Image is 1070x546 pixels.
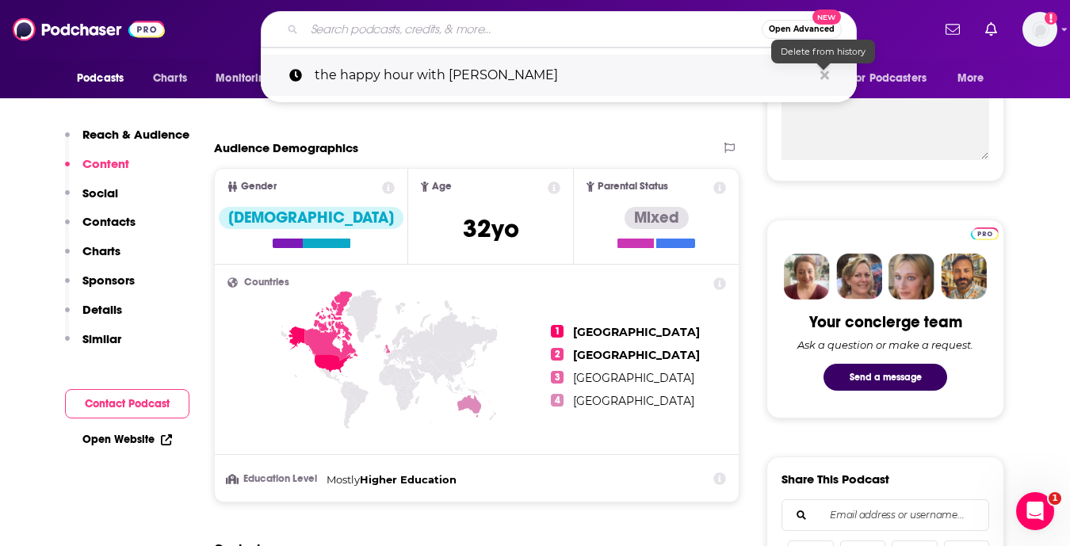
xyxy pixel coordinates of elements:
[65,127,189,156] button: Reach & Audience
[573,371,694,385] span: [GEOGRAPHIC_DATA]
[65,185,118,215] button: Social
[573,348,700,362] span: [GEOGRAPHIC_DATA]
[809,312,962,332] div: Your concierge team
[261,55,857,96] a: the happy hour with [PERSON_NAME]
[781,472,889,487] h3: Share This Podcast
[65,273,135,302] button: Sponsors
[946,63,1004,94] button: open menu
[432,181,452,192] span: Age
[82,156,129,171] p: Content
[261,11,857,48] div: Search podcasts, credits, & more...
[82,243,120,258] p: Charts
[824,364,947,391] button: Send a message
[625,207,689,229] div: Mixed
[781,499,989,531] div: Search followers
[143,63,197,94] a: Charts
[214,140,358,155] h2: Audience Demographics
[82,273,135,288] p: Sponsors
[836,254,882,300] img: Barbara Profile
[77,67,124,90] span: Podcasts
[551,371,564,384] span: 3
[463,213,519,244] span: 32 yo
[812,10,841,25] span: New
[153,67,187,90] span: Charts
[360,473,457,486] span: Higher Education
[1045,12,1057,25] svg: Add a profile image
[971,225,999,240] a: Pro website
[65,302,122,331] button: Details
[795,500,976,530] input: Email address or username...
[304,17,762,42] input: Search podcasts, credits, & more...
[1022,12,1057,47] button: Show profile menu
[219,207,403,229] div: [DEMOGRAPHIC_DATA]
[957,67,984,90] span: More
[65,389,189,418] button: Contact Podcast
[13,14,165,44] img: Podchaser - Follow, Share and Rate Podcasts
[888,254,934,300] img: Jules Profile
[939,16,966,43] a: Show notifications dropdown
[551,348,564,361] span: 2
[65,214,136,243] button: Contacts
[1022,12,1057,47] img: User Profile
[216,67,272,90] span: Monitoring
[227,474,320,484] h3: Education Level
[82,331,121,346] p: Similar
[598,181,668,192] span: Parental Status
[1016,492,1054,530] iframe: Intercom live chat
[327,473,360,486] span: Mostly
[850,67,927,90] span: For Podcasters
[82,302,122,317] p: Details
[771,40,875,63] div: Delete from history
[204,63,292,94] button: open menu
[82,185,118,200] p: Social
[762,20,842,39] button: Open AdvancedNew
[65,156,129,185] button: Content
[551,325,564,338] span: 1
[971,227,999,240] img: Podchaser Pro
[941,254,987,300] img: Jon Profile
[573,325,700,339] span: [GEOGRAPHIC_DATA]
[241,181,277,192] span: Gender
[784,254,830,300] img: Sydney Profile
[551,394,564,407] span: 4
[573,394,694,408] span: [GEOGRAPHIC_DATA]
[65,331,121,361] button: Similar
[1022,12,1057,47] span: Logged in as anaresonate
[244,277,289,288] span: Countries
[769,25,835,33] span: Open Advanced
[66,63,144,94] button: open menu
[315,55,812,96] p: the happy hour with jamie ivey
[82,127,189,142] p: Reach & Audience
[840,63,950,94] button: open menu
[82,214,136,229] p: Contacts
[82,433,172,446] a: Open Website
[1049,492,1061,505] span: 1
[979,16,1003,43] a: Show notifications dropdown
[797,338,973,351] div: Ask a question or make a request.
[65,243,120,273] button: Charts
